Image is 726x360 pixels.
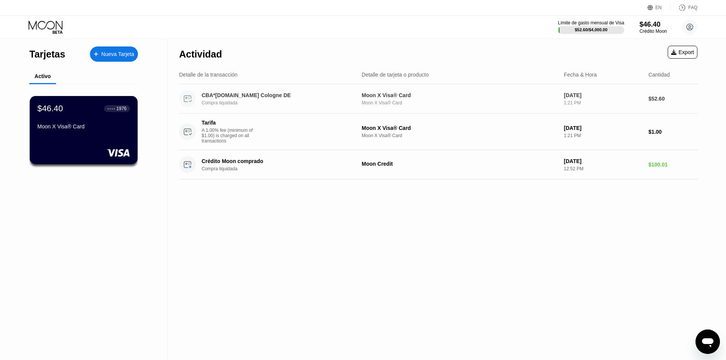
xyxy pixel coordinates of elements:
div: Crédito Moon compradoCompra liquidadaMoon Credit[DATE]12:52 PM$100.01 [179,150,697,179]
div: Export [668,46,697,59]
div: 12:52 PM [564,166,643,171]
div: ● ● ● ● [107,107,115,110]
div: Límite de gasto mensual de Visa$52.60/$4,000.00 [558,20,624,34]
div: FAQ [671,4,697,11]
div: Moon X Visa® Card [37,123,130,130]
div: Nueva Tarjeta [90,46,138,62]
div: [DATE] [564,158,643,164]
div: Moon Credit [362,161,558,167]
div: Detalle de la transacción [179,72,237,78]
div: $46.40Crédito Moon [639,21,667,34]
div: Nueva Tarjeta [101,51,134,58]
div: FAQ [688,5,697,10]
div: Tarjetas [29,49,65,60]
div: CBA*[DOMAIN_NAME] Cologne DE [202,92,349,98]
div: CBA*[DOMAIN_NAME] Cologne DECompra liquidadaMoon X Visa® CardMoon X Visa® Card[DATE]1:21 PM$52.60 [179,84,697,114]
div: Límite de gasto mensual de Visa [558,20,624,26]
div: $52.60 / $4,000.00 [575,27,607,32]
div: Moon X Visa® Card [362,100,558,106]
div: Fecha & Hora [564,72,597,78]
div: Compra liquidada [202,100,361,106]
div: Activo [35,73,51,79]
div: 1:21 PM [564,133,643,138]
div: Compra liquidada [202,166,361,171]
div: [DATE] [564,92,643,98]
div: EN [647,4,671,11]
div: $46.40● ● ● ●1976Moon X Visa® Card [30,96,138,164]
div: $100.01 [648,162,697,168]
div: Crédito Moon [639,29,667,34]
div: Tarifa [202,120,255,126]
div: Crédito Moon comprado [202,158,349,164]
div: Actividad [179,49,222,60]
div: Export [671,49,694,55]
div: Moon X Visa® Card [362,92,558,98]
div: $46.40 [639,21,667,29]
div: TarifaA 1.00% fee (minimum of $1.00) is charged on all transactionsMoon X Visa® CardMoon X Visa® ... [179,114,697,150]
div: Detalle de tarjeta o producto [362,72,429,78]
div: A 1.00% fee (minimum of $1.00) is charged on all transactions [202,128,259,144]
div: $52.60 [648,96,697,102]
div: Cantidad [648,72,670,78]
div: $46.40 [37,104,63,114]
div: $1.00 [648,129,697,135]
div: Moon X Visa® Card [362,133,558,138]
div: EN [655,5,662,10]
iframe: Botón para iniciar la ventana de mensajería [696,330,720,354]
div: [DATE] [564,125,643,131]
div: 1:21 PM [564,100,643,106]
div: Moon X Visa® Card [362,125,558,131]
div: 1976 [116,106,127,111]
